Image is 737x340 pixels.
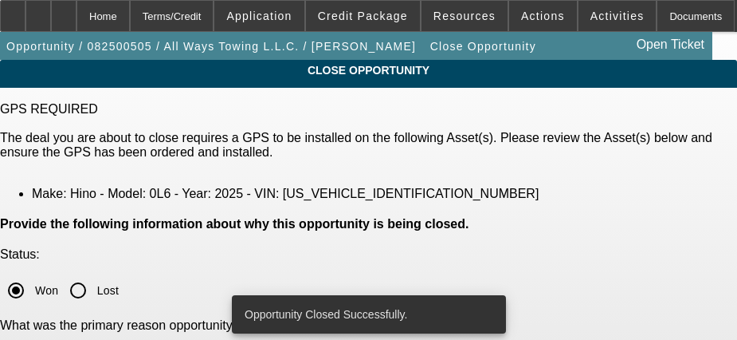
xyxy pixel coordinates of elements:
span: CLOSE OPPORTUNITY [12,64,725,77]
span: Close Opportunity [430,40,536,53]
span: Activities [590,10,645,22]
label: Lost [94,283,119,298]
span: Resources [433,10,496,22]
a: Open Ticket [630,31,711,58]
li: Make: Hino - Model: 0L6 - Year: 2025 - VIN: [US_VEHICLE_IDENTIFICATION_NUMBER] [32,187,737,201]
button: Resources [421,1,508,31]
button: Actions [509,1,577,31]
button: Credit Package [306,1,420,31]
button: Application [214,1,304,31]
span: Actions [521,10,565,22]
label: Won [32,283,58,298]
div: Opportunity Closed Successfully. [232,295,500,334]
span: Application [226,10,292,22]
span: Opportunity / 082500505 / All Ways Towing L.L.C. / [PERSON_NAME] [6,40,416,53]
span: Credit Package [318,10,408,22]
button: Close Opportunity [426,32,540,61]
button: Activities [578,1,657,31]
